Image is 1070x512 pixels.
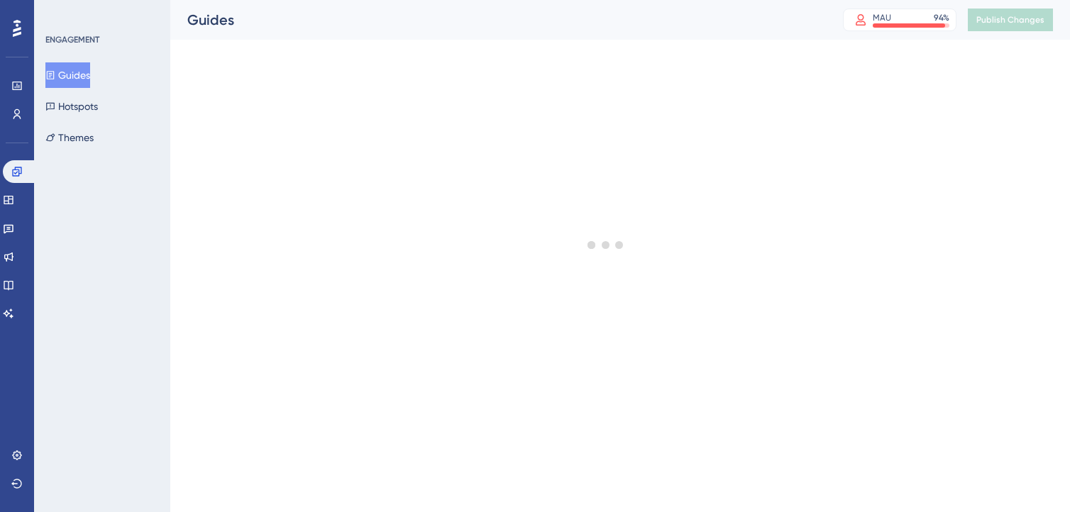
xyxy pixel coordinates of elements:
[45,34,99,45] div: ENGAGEMENT
[45,125,94,150] button: Themes
[968,9,1053,31] button: Publish Changes
[187,10,807,30] div: Guides
[976,14,1044,26] span: Publish Changes
[45,94,98,119] button: Hotspots
[45,62,90,88] button: Guides
[873,12,891,23] div: MAU
[934,12,949,23] div: 94 %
